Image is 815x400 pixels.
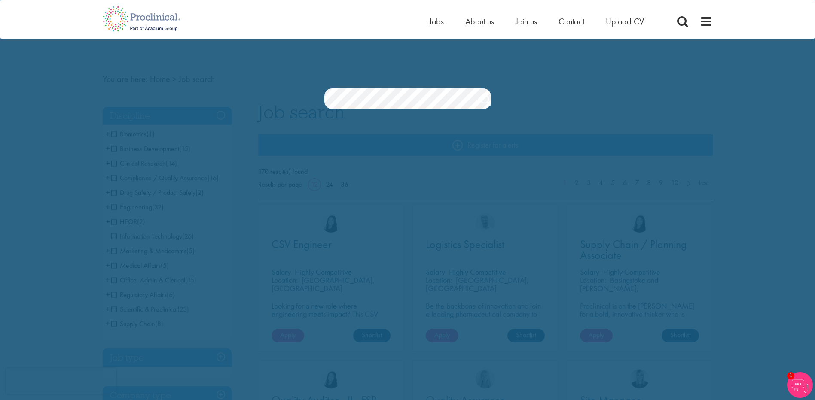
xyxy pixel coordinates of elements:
span: 1 [787,372,794,379]
a: Upload CV [606,16,644,27]
a: Jobs [429,16,444,27]
a: Contact [559,16,584,27]
img: Chatbot [787,372,813,398]
a: Job search submit button [480,93,491,110]
a: Join us [516,16,537,27]
a: About us [465,16,494,27]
